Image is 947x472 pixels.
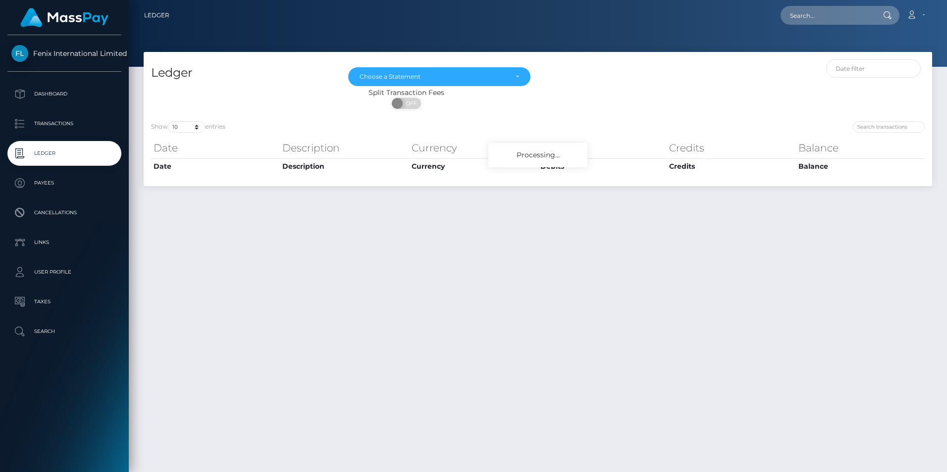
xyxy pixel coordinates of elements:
[7,49,121,58] span: Fenix International Limited
[144,5,169,26] a: Ledger
[11,205,117,220] p: Cancellations
[488,143,587,167] div: Processing...
[168,121,205,133] select: Showentries
[7,82,121,106] a: Dashboard
[7,171,121,195] a: Payees
[538,138,667,158] th: Debits
[151,64,333,82] h4: Ledger
[826,59,921,78] input: Date filter
[11,146,117,161] p: Ledger
[397,98,422,109] span: OFF
[7,260,121,284] a: User Profile
[20,8,108,27] img: MassPay Logo
[11,176,117,190] p: Payees
[7,141,121,166] a: Ledger
[7,111,121,136] a: Transactions
[781,6,874,25] input: Search...
[280,138,409,158] th: Description
[853,121,925,133] input: Search transactions
[144,88,669,98] div: Split Transaction Fees
[7,230,121,255] a: Links
[348,67,530,86] button: Choose a Statement
[151,138,280,158] th: Date
[11,116,117,131] p: Transactions
[360,73,508,81] div: Choose a Statement
[11,294,117,309] p: Taxes
[409,158,538,174] th: Currency
[667,138,795,158] th: Credits
[11,87,117,101] p: Dashboard
[7,200,121,225] a: Cancellations
[538,158,667,174] th: Debits
[280,158,409,174] th: Description
[151,121,225,133] label: Show entries
[151,158,280,174] th: Date
[796,158,925,174] th: Balance
[796,138,925,158] th: Balance
[7,289,121,314] a: Taxes
[11,235,117,250] p: Links
[7,319,121,344] a: Search
[11,324,117,339] p: Search
[409,138,538,158] th: Currency
[11,45,28,62] img: Fenix International Limited
[11,265,117,280] p: User Profile
[667,158,795,174] th: Credits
